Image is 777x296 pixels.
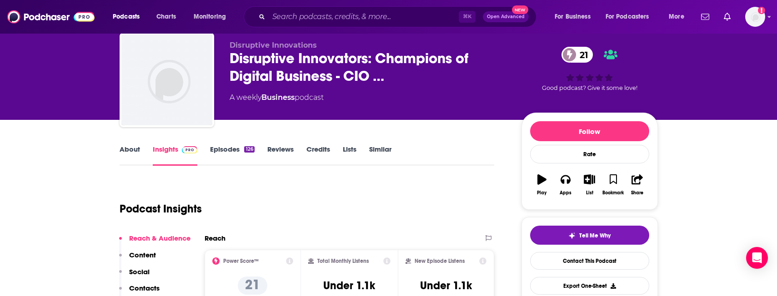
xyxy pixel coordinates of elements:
p: Social [129,267,150,276]
div: 21Good podcast? Give it some love! [521,41,658,97]
button: Export One-Sheet [530,277,649,295]
span: ⌘ K [459,11,476,23]
h2: Total Monthly Listens [317,258,369,264]
span: New [512,5,528,14]
span: Charts [156,10,176,23]
a: Charts [150,10,181,24]
span: 21 [571,47,593,63]
span: Logged in as saraatspark [745,7,765,27]
input: Search podcasts, credits, & more... [269,10,459,24]
a: Reviews [267,145,294,166]
div: A weekly podcast [230,92,324,103]
a: Show notifications dropdown [697,9,713,25]
a: 21 [561,47,593,63]
a: Contact This Podcast [530,252,649,270]
span: More [669,10,684,23]
button: open menu [662,10,696,24]
a: About [120,145,140,166]
button: Bookmark [602,168,625,201]
span: Good podcast? Give it some love! [542,84,637,91]
span: Tell Me Why [579,232,611,239]
button: Show profile menu [745,7,765,27]
div: Search podcasts, credits, & more... [252,6,545,27]
h3: Under 1.1k [323,279,375,292]
h2: New Episode Listens [415,258,465,264]
button: Apps [554,168,577,201]
button: Open AdvancedNew [483,11,529,22]
button: List [577,168,601,201]
div: Share [631,190,643,196]
span: Monitoring [194,10,226,23]
p: Content [129,251,156,259]
div: 126 [244,146,254,153]
button: Content [119,251,156,267]
h3: Under 1.1k [420,279,472,292]
button: open menu [187,10,238,24]
img: tell me why sparkle [568,232,576,239]
span: Podcasts [113,10,140,23]
button: open menu [106,10,151,24]
button: Play [530,168,554,201]
div: Play [537,190,546,196]
button: Share [625,168,649,201]
div: Open Intercom Messenger [746,247,768,269]
div: Bookmark [602,190,624,196]
h1: Podcast Insights [120,202,202,216]
a: Episodes126 [210,145,254,166]
span: Disruptive Innovations [230,41,317,49]
button: Reach & Audience [119,234,190,251]
img: User Profile [745,7,765,27]
h2: Reach [205,234,226,242]
span: For Business [555,10,591,23]
p: Contacts [129,284,160,292]
button: Follow [530,121,649,141]
span: Open Advanced [487,15,525,19]
div: Rate [530,145,649,163]
a: Show notifications dropdown [720,9,734,25]
button: tell me why sparkleTell Me Why [530,226,649,245]
span: For Podcasters [606,10,649,23]
a: InsightsPodchaser Pro [153,145,198,166]
a: Credits [306,145,330,166]
a: Business [261,93,295,102]
img: Disruptive Innovators: Champions of Digital Business - CIO & IT Leader Interviews, Digital Transf... [121,35,212,125]
p: Reach & Audience [129,234,190,242]
a: Lists [343,145,356,166]
div: List [586,190,593,196]
img: Podchaser - Follow, Share and Rate Podcasts [7,8,95,25]
div: Apps [560,190,571,196]
img: Podchaser Pro [182,146,198,153]
a: Similar [369,145,391,166]
svg: Add a profile image [758,7,765,14]
p: 21 [238,276,267,295]
button: open menu [548,10,602,24]
h2: Power Score™ [223,258,259,264]
button: Social [119,267,150,284]
button: open menu [600,10,662,24]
